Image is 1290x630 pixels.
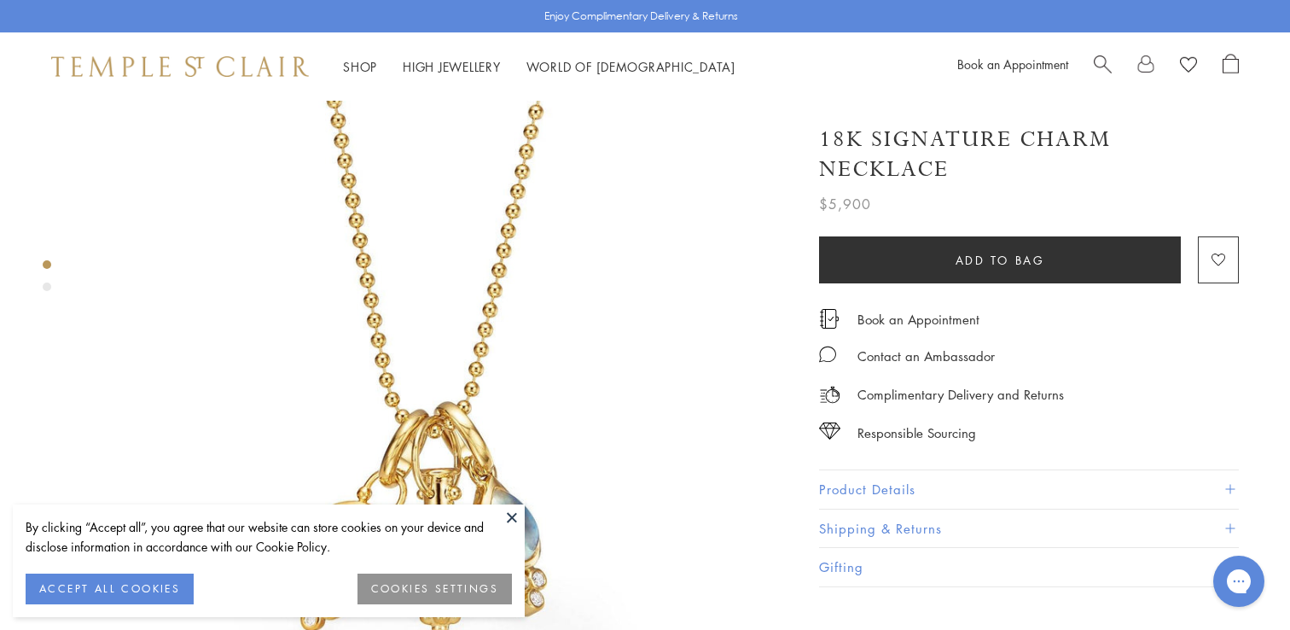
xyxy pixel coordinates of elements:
[819,125,1239,184] h1: 18K Signature Charm Necklace
[1223,54,1239,79] a: Open Shopping Bag
[819,470,1239,509] button: Product Details
[857,310,979,329] a: Book an Appointment
[357,574,512,604] button: COOKIES SETTINGS
[819,423,840,440] img: icon_sourcing.svg
[1094,54,1112,79] a: Search
[857,423,976,444] div: Responsible Sourcing
[956,251,1045,270] span: Add to bag
[819,346,836,363] img: MessageIcon-01_2.svg
[819,309,840,329] img: icon_appointment.svg
[1180,54,1197,79] a: View Wishlist
[26,517,512,557] div: By clicking “Accept all”, you agree that our website can store cookies on your device and disclos...
[857,346,995,367] div: Contact an Ambassador
[43,256,51,305] div: Product gallery navigation
[819,510,1239,548] button: Shipping & Returns
[819,193,871,215] span: $5,900
[819,548,1239,586] button: Gifting
[343,58,377,75] a: ShopShop
[1205,550,1273,613] iframe: Gorgias live chat messenger
[526,58,735,75] a: World of [DEMOGRAPHIC_DATA]World of [DEMOGRAPHIC_DATA]
[857,384,1064,405] p: Complimentary Delivery and Returns
[819,236,1181,283] button: Add to bag
[51,56,309,77] img: Temple St. Clair
[343,56,735,78] nav: Main navigation
[819,384,840,405] img: icon_delivery.svg
[957,55,1068,73] a: Book an Appointment
[403,58,501,75] a: High JewelleryHigh Jewellery
[544,8,738,25] p: Enjoy Complimentary Delivery & Returns
[26,574,194,604] button: ACCEPT ALL COOKIES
